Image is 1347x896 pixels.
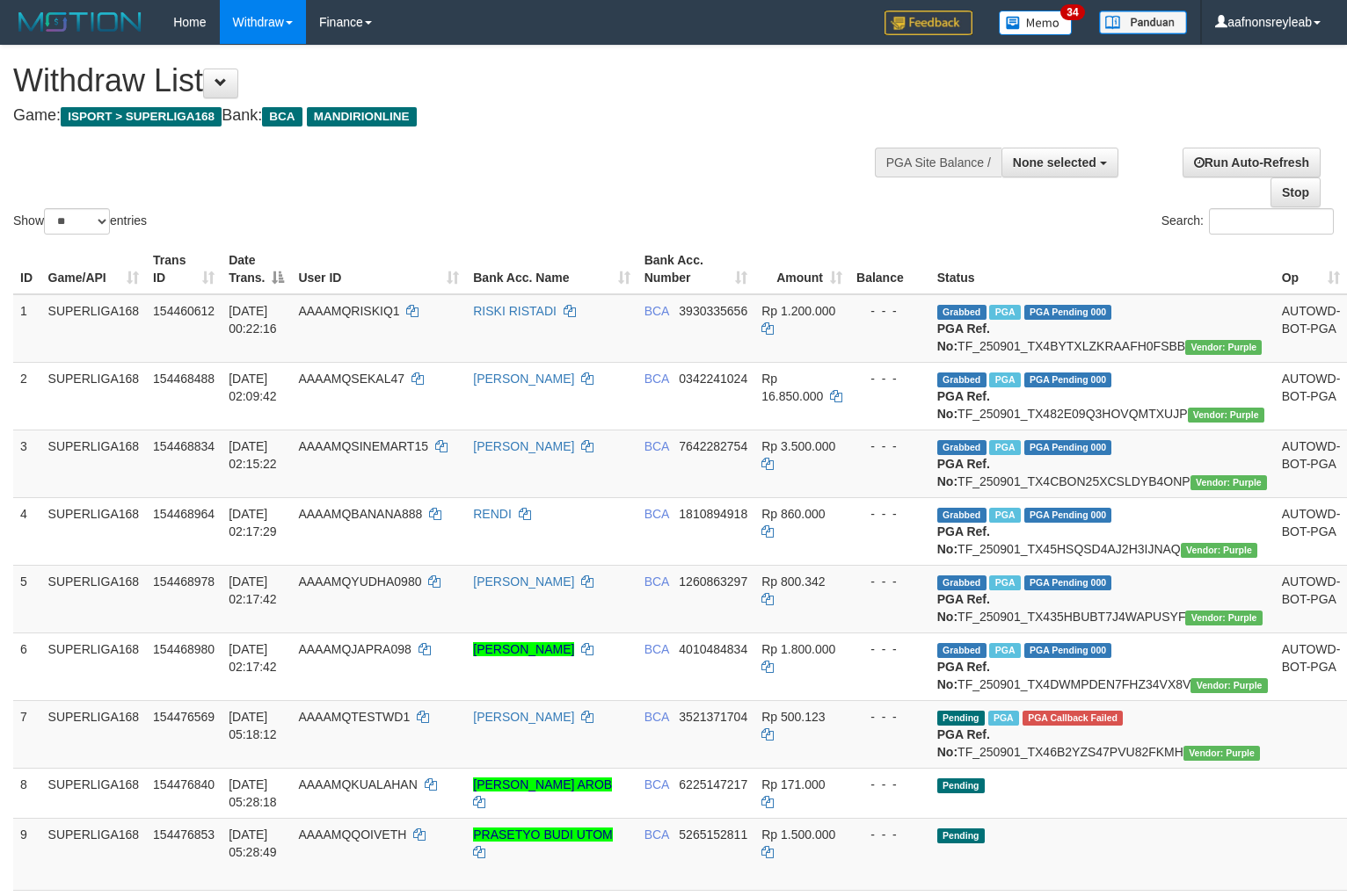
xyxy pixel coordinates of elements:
td: SUPERLIGA168 [41,818,147,890]
span: Grabbed [937,305,987,320]
span: PGA Pending [1024,575,1112,590]
th: User ID: activate to sort column ascending [291,244,466,294]
span: AAAAMQJAPRA098 [298,642,411,656]
div: - - - [856,370,923,387]
td: SUPERLIGA168 [41,632,147,700]
div: - - - [856,708,923,726]
td: 1 [13,294,41,363]
span: BCA [644,372,669,386]
span: Copy 7642282754 to clipboard [679,439,747,453]
div: PGA Site Balance / [875,148,1001,177]
div: - - - [856,302,923,320]
th: Trans ID: activate to sort column ascending [146,244,222,294]
td: SUPERLIGA168 [41,294,147,363]
span: [DATE] 05:28:49 [229,827,277,859]
span: 154468834 [153,439,215,453]
td: SUPERLIGA168 [41,565,147,632]
b: PGA Ref. No: [937,322,990,353]
span: 154476853 [153,827,215,842]
span: 154468978 [153,574,215,589]
span: 154468488 [153,372,215,386]
span: Rp 1.500.000 [761,827,835,842]
div: - - - [856,776,923,793]
a: PRASETYO BUDI UTOM [473,827,612,842]
span: AAAAMQQOIVETH [298,827,406,842]
span: Copy 4010484834 to clipboard [679,642,747,656]
span: Marked by aafmaleo [988,711,1019,726]
span: AAAAMQSEKAL47 [298,372,404,386]
label: Search: [1161,208,1334,235]
span: BCA [644,710,669,724]
span: ISPORT > SUPERLIGA168 [61,107,222,126]
span: BCA [644,777,669,791]
span: Pending [937,778,985,793]
td: TF_250901_TX46B2YZS47PVU82FKMH [930,700,1275,768]
a: Run Auto-Refresh [1183,148,1321,177]
b: PGA Ref. No: [937,524,990,556]
span: BCA [644,574,669,589]
a: [PERSON_NAME] [473,642,574,656]
a: [PERSON_NAME] AROB [473,777,612,791]
span: Vendor URL: https://trx4.1velocity.biz [1183,746,1260,761]
td: SUPERLIGA168 [41,430,147,497]
span: None selected [1013,155,1096,170]
span: Vendor URL: https://trx4.1velocity.biz [1185,611,1262,625]
span: Rp 800.342 [761,574,825,589]
span: Grabbed [937,372,987,387]
a: Stop [1271,177,1321,207]
span: Copy 6225147217 to clipboard [679,777,747,791]
span: BCA [644,304,669,318]
th: Bank Acc. Number: activate to sort column ascending [637,244,755,294]
span: Vendor URL: https://trx4.1velocity.biz [1181,543,1257,558]
span: PGA Pending [1024,305,1112,320]
th: Amount: activate to sort column ascending [754,244,849,294]
span: Grabbed [937,643,987,658]
span: Copy 1810894918 to clipboard [679,507,747,521]
b: PGA Ref. No: [937,457,990,488]
span: BCA [262,107,302,126]
span: Rp 16.850.000 [761,372,823,403]
img: MOTION_logo.png [13,9,147,35]
td: TF_250901_TX45HSQSD4AJ2H3IJNAQ [930,497,1275,565]
span: Marked by aafchoeunmanni [989,508,1020,523]
span: BCA [644,507,669,521]
td: TF_250901_TX4BYTXLZKRAAFH0FSBB [930,294,1275,363]
span: Vendor URL: https://trx4.1velocity.biz [1188,408,1264,423]
span: PGA Pending [1024,643,1112,658]
span: Copy 1260863297 to clipboard [679,574,747,589]
span: Vendor URL: https://trx4.1velocity.biz [1190,678,1267,693]
span: Grabbed [937,440,987,455]
th: Balance [849,244,930,294]
td: SUPERLIGA168 [41,362,147,430]
a: [PERSON_NAME] [473,574,574,589]
span: Copy 3930335656 to clipboard [679,304,747,318]
td: 5 [13,565,41,632]
span: Marked by aafnonsreyleab [989,372,1020,387]
span: Rp 3.500.000 [761,439,835,453]
span: Marked by aafnonsreyleab [989,305,1020,320]
span: MANDIRIONLINE [307,107,417,126]
b: PGA Ref. No: [937,660,990,691]
td: TF_250901_TX4CBON25XCSLDYB4ONP [930,430,1275,497]
span: AAAAMQRISKIQ1 [298,304,399,318]
span: BCA [644,827,669,842]
span: [DATE] 02:17:42 [229,642,277,674]
label: Show entries [13,208,147,235]
th: Game/API: activate to sort column ascending [41,244,147,294]
div: - - - [856,505,923,523]
span: Copy 0342241024 to clipboard [679,372,747,386]
span: [DATE] 02:09:42 [229,372,277,403]
span: [DATE] 02:15:22 [229,439,277,471]
span: BCA [644,642,669,656]
span: Rp 860.000 [761,507,825,521]
span: 154476569 [153,710,215,724]
img: Button%20Memo.svg [999,11,1073,35]
img: Feedback.jpg [885,11,972,35]
div: - - - [856,640,923,658]
span: AAAAMQKUALAHAN [298,777,417,791]
a: RISKI RISTADI [473,304,557,318]
span: BCA [644,439,669,453]
span: Grabbed [937,575,987,590]
td: TF_250901_TX435HBUBT7J4WAPUSYF [930,565,1275,632]
h1: Withdraw List [13,63,880,98]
